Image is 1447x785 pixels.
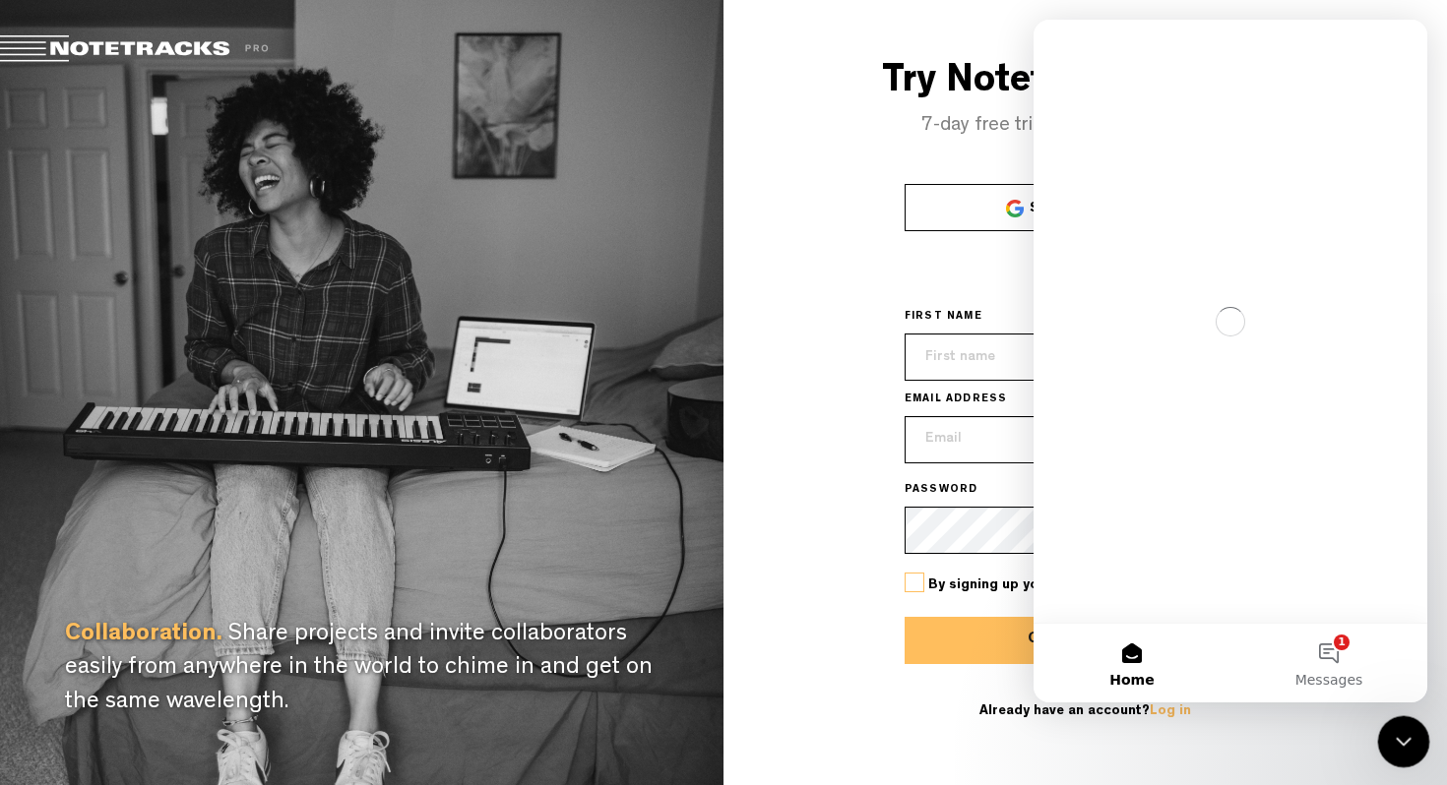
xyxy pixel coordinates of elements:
span: Share projects and invite collaborators easily from anywhere in the world to chime in and get on ... [65,624,653,715]
span: Collaboration. [65,624,222,647]
button: Create account [905,617,1267,664]
span: FIRST NAME [905,310,982,326]
input: First name [905,333,1078,381]
span: EMAIL ADDRESS [905,392,1008,408]
span: PASSWORD [905,483,978,499]
input: Email [905,416,1267,463]
span: By signing up you agree to our [928,578,1162,592]
span: Sign up with Google [1030,202,1164,215]
iframe: To enrich screen reader interactions, please activate Accessibility in Grammarly extension settings [1378,716,1430,768]
span: Already have an account? [979,704,1191,718]
h3: Try Notetracks for Free [723,62,1447,105]
iframe: Intercom live chat [1034,20,1427,702]
h4: 7-day free trial | No credit card needed [723,115,1447,137]
a: Log in [1150,704,1191,718]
